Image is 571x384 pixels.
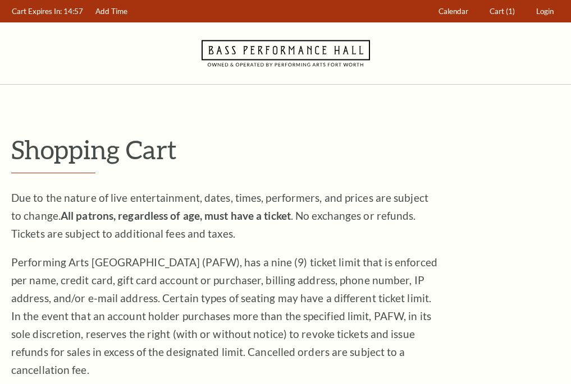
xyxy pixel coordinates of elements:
[536,7,554,16] span: Login
[63,7,83,16] span: 14:57
[61,209,291,222] strong: All patrons, regardless of age, must have a ticket
[90,1,133,22] a: Add Time
[506,7,515,16] span: (1)
[485,1,520,22] a: Cart (1)
[531,1,559,22] a: Login
[11,135,560,164] p: Shopping Cart
[11,191,428,240] span: Due to the nature of live entertainment, dates, times, performers, and prices are subject to chan...
[433,1,474,22] a: Calendar
[438,7,468,16] span: Calendar
[12,7,62,16] span: Cart Expires In:
[490,7,504,16] span: Cart
[11,253,438,379] p: Performing Arts [GEOGRAPHIC_DATA] (PAFW), has a nine (9) ticket limit that is enforced per name, ...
